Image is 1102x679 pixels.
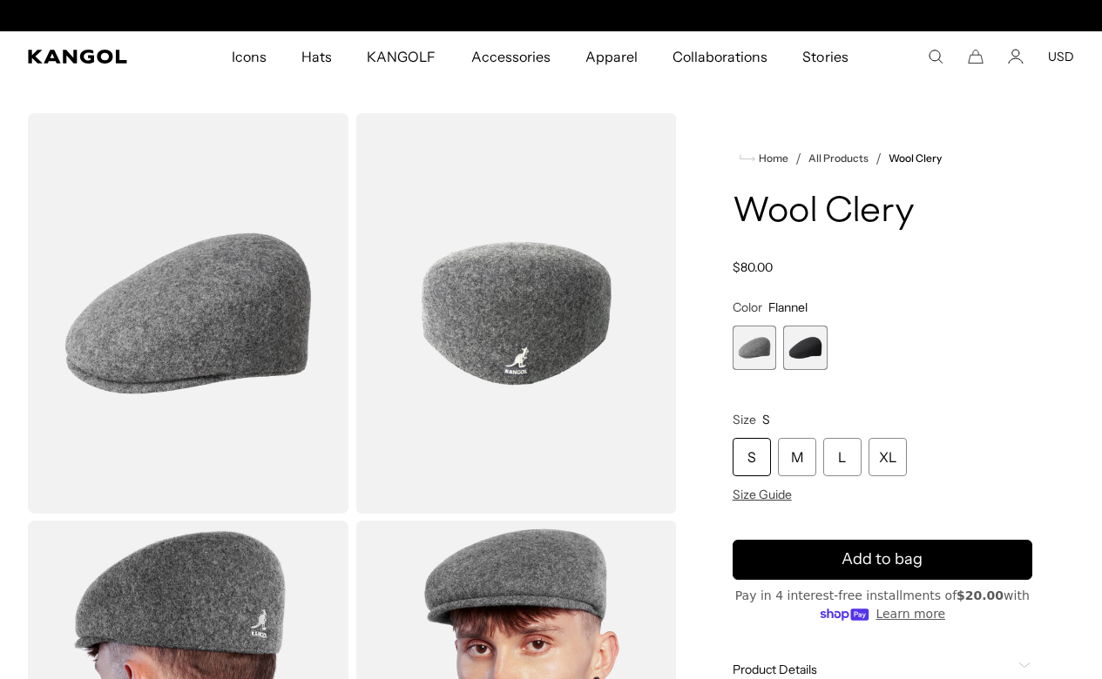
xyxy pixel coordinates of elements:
[740,151,788,166] a: Home
[585,31,638,82] span: Apparel
[783,326,828,370] label: Black
[869,438,907,476] div: XL
[214,31,284,82] a: Icons
[471,31,551,82] span: Accessories
[372,9,731,23] div: 1 of 2
[733,326,777,370] div: 1 of 2
[1008,49,1024,64] a: Account
[808,152,869,165] a: All Products
[568,31,655,82] a: Apparel
[968,49,984,64] button: Cart
[284,31,349,82] a: Hats
[842,548,923,571] span: Add to bag
[673,31,767,82] span: Collaborations
[869,148,882,169] li: /
[733,438,771,476] div: S
[778,438,816,476] div: M
[355,113,676,514] img: color-flannel
[349,31,453,82] a: KANGOLF
[372,9,731,23] slideshow-component: Announcement bar
[733,540,1032,580] button: Add to bag
[733,193,1032,232] h1: Wool Clery
[785,31,865,82] a: Stories
[367,31,436,82] span: KANGOLF
[733,487,792,502] span: Size Guide
[28,113,348,514] img: color-flannel
[768,299,808,315] span: Flannel
[733,259,773,275] span: $80.00
[762,412,770,427] span: S
[655,31,785,82] a: Collaborations
[783,326,828,370] div: 2 of 2
[372,9,731,23] div: Announcement
[889,152,942,165] a: Wool Clery
[454,31,568,82] a: Accessories
[1048,49,1074,64] button: USD
[823,438,862,476] div: L
[788,148,801,169] li: /
[733,412,756,427] span: Size
[733,148,1032,169] nav: breadcrumbs
[928,49,943,64] summary: Search here
[733,662,1011,677] span: Product Details
[733,326,777,370] label: Flannel
[28,50,152,64] a: Kangol
[232,31,267,82] span: Icons
[755,152,788,165] span: Home
[733,299,762,315] span: Color
[802,31,848,82] span: Stories
[301,31,332,82] span: Hats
